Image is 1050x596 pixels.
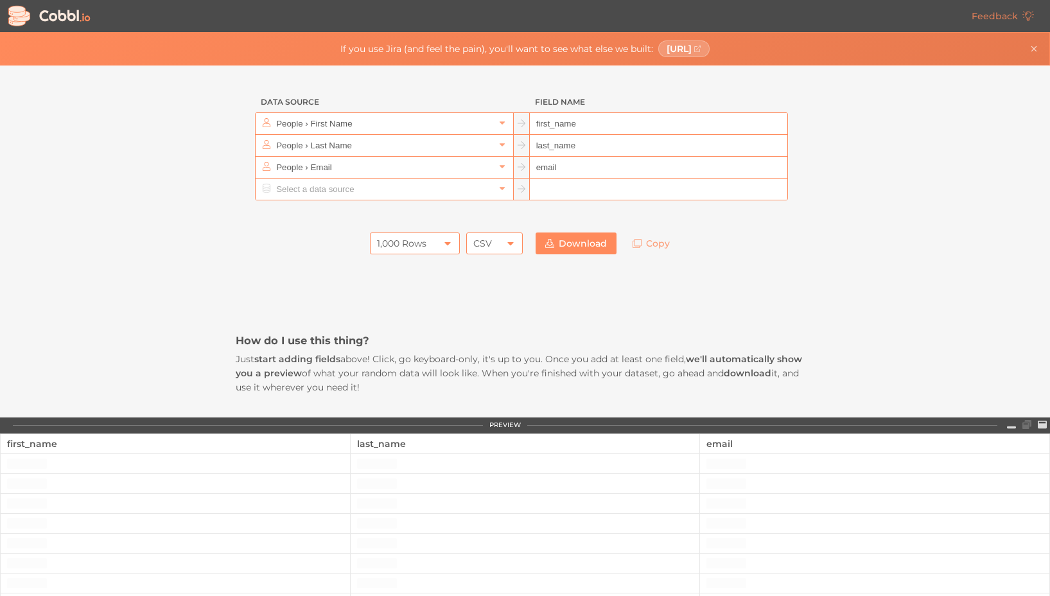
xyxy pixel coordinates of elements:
span: [URL] [667,44,692,54]
div: last_name [357,434,694,453]
div: loading... [7,558,47,568]
span: If you use Jira (and feel the pain), you'll want to see what else we built: [340,44,653,54]
strong: download [724,367,771,379]
a: [URL] [658,40,710,57]
strong: start adding fields [254,353,340,365]
div: loading... [7,498,47,509]
a: Copy [623,232,679,254]
div: loading... [357,518,397,529]
div: loading... [706,518,746,529]
div: loading... [706,578,746,588]
div: loading... [7,538,47,548]
div: loading... [357,498,397,509]
div: loading... [7,518,47,529]
div: loading... [7,578,47,588]
div: loading... [706,558,746,568]
input: Select a data source [273,157,494,178]
div: loading... [7,459,47,469]
div: loading... [706,498,746,509]
div: loading... [357,578,397,588]
div: PREVIEW [489,421,521,429]
p: Just above! Click, go keyboard-only, it's up to you. Once you add at least one field, of what you... [236,352,814,395]
a: Feedback [962,5,1044,27]
div: CSV [473,232,492,254]
div: loading... [706,459,746,469]
h3: What are we aiming to do here? [236,416,814,430]
div: first_name [7,434,344,453]
div: 1,000 Rows [377,232,426,254]
h3: Data Source [255,91,514,113]
div: loading... [706,478,746,489]
div: loading... [357,558,397,568]
input: Select a data source [273,135,494,156]
div: loading... [7,478,47,489]
div: loading... [357,538,397,548]
div: loading... [357,478,397,489]
div: loading... [357,459,397,469]
a: Download [536,232,617,254]
h3: How do I use this thing? [236,333,814,347]
input: Select a data source [273,179,494,200]
input: Select a data source [273,113,494,134]
h3: Field Name [529,91,788,113]
div: loading... [706,538,746,548]
button: Close banner [1026,41,1042,57]
div: email [706,434,1043,453]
